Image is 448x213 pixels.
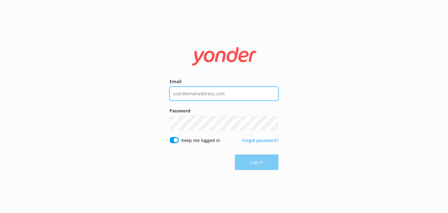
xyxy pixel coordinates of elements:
label: Email [170,78,278,85]
label: Password [170,107,278,114]
button: Show password [266,117,278,129]
input: user@emailaddress.com [170,87,278,101]
label: Keep me logged in [181,137,220,144]
a: Forgot password? [242,137,278,143]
